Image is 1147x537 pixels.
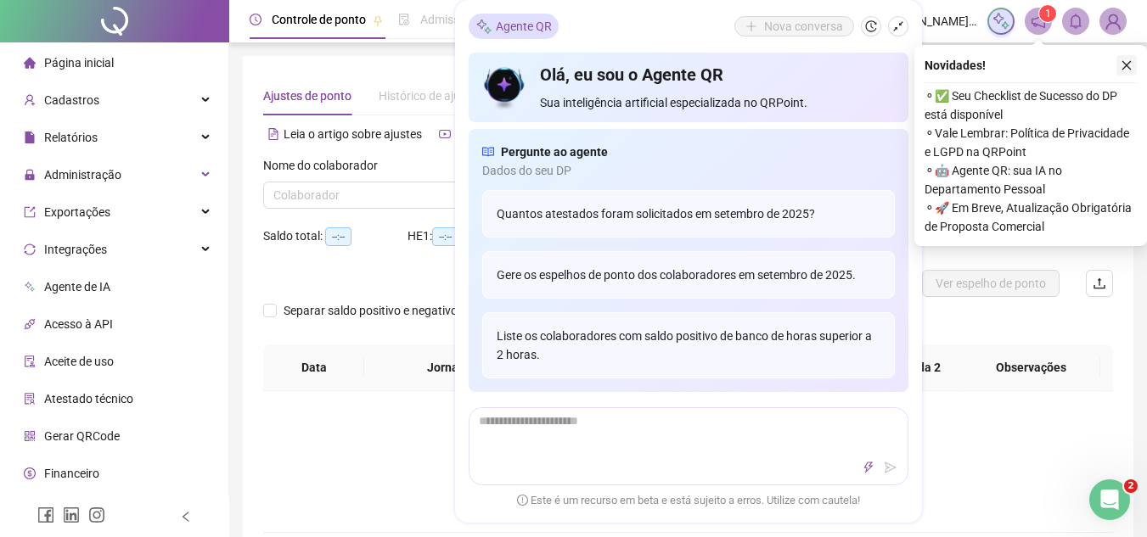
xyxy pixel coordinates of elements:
[408,227,492,246] div: HE 1:
[24,243,36,255] span: sync
[263,227,408,246] div: Saldo total:
[432,227,458,246] span: --:--
[263,156,389,175] label: Nome do colaborador
[540,93,894,112] span: Sua inteligência artificial especializada no QRPoint.
[88,506,105,523] span: instagram
[517,492,860,509] span: Este é um recurso em beta e está sujeito a erros. Utilize com cautela!
[250,14,261,25] span: clock-circle
[44,168,121,182] span: Administração
[373,15,383,25] span: pushpin
[863,461,874,473] span: thunderbolt
[482,63,527,112] img: icon
[482,190,895,238] div: Quantos atestados foram solicitados em setembro de 2025?
[24,131,36,143] span: file
[44,280,110,294] span: Agente de IA
[1039,5,1056,22] sup: 1
[880,457,901,478] button: send
[1124,479,1138,493] span: 2
[24,355,36,367] span: audit
[420,13,508,26] span: Admissão digital
[37,506,54,523] span: facebook
[482,312,895,378] div: Liste os colaboradores com saldo positivo de banco de horas superior a 2 horas.
[24,169,36,181] span: lock
[976,358,1087,377] span: Observações
[263,344,364,391] th: Data
[44,392,133,406] span: Atestado técnico
[44,429,120,443] span: Gerar QRCode
[1100,8,1126,34] img: 70967
[469,14,559,39] div: Agente QR
[1089,479,1130,520] iframe: Intercom live chat
[44,93,99,107] span: Cadastros
[892,20,904,32] span: shrink
[1031,14,1046,29] span: notification
[44,467,99,480] span: Financeiro
[44,317,113,331] span: Acesso à API
[364,344,539,391] th: Jornadas
[398,14,410,25] span: file-done
[263,89,351,103] span: Ajustes de ponto
[925,56,986,75] span: Novidades !
[922,270,1060,297] button: Ver espelho de ponto
[475,18,492,36] img: sparkle-icon.fc2bf0ac1784a2077858766a79e2daf3.svg
[180,511,192,523] span: left
[272,13,366,26] span: Controle de ponto
[540,63,894,87] h4: Olá, eu sou o Agente QR
[1093,277,1106,290] span: upload
[925,124,1137,161] span: ⚬ Vale Lembrar: Política de Privacidade e LGPD na QRPoint
[878,12,977,31] span: [PERSON_NAME] - [PERSON_NAME]
[858,457,879,478] button: thunderbolt
[44,355,114,368] span: Aceite de uso
[24,94,36,106] span: user-add
[439,128,451,140] span: youtube
[1045,8,1051,20] span: 1
[501,143,608,161] span: Pergunte ao agente
[962,344,1100,391] th: Observações
[865,20,877,32] span: history
[24,318,36,330] span: api
[482,143,494,161] span: read
[482,251,895,299] div: Gere os espelhos de ponto dos colaboradores em setembro de 2025.
[517,495,528,506] span: exclamation-circle
[24,393,36,405] span: solution
[24,57,36,69] span: home
[44,131,98,144] span: Relatórios
[24,430,36,442] span: qrcode
[277,301,470,320] span: Separar saldo positivo e negativo?
[1068,14,1083,29] span: bell
[925,161,1137,199] span: ⚬ 🤖 Agente QR: sua IA no Departamento Pessoal
[925,199,1137,236] span: ⚬ 🚀 Em Breve, Atualização Obrigatória de Proposta Comercial
[992,12,1010,31] img: sparkle-icon.fc2bf0ac1784a2077858766a79e2daf3.svg
[63,506,80,523] span: linkedin
[379,89,482,103] span: Histórico de ajustes
[24,206,36,218] span: export
[44,205,110,219] span: Exportações
[44,56,114,70] span: Página inicial
[284,127,422,141] span: Leia o artigo sobre ajustes
[24,467,36,479] span: dollar
[44,243,107,256] span: Integrações
[1121,59,1133,71] span: close
[267,128,279,140] span: file-text
[925,87,1137,124] span: ⚬ ✅ Seu Checklist de Sucesso do DP está disponível
[284,473,1093,491] div: Não há dados
[734,16,854,36] button: Nova conversa
[325,227,351,246] span: --:--
[482,161,895,180] span: Dados do seu DP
